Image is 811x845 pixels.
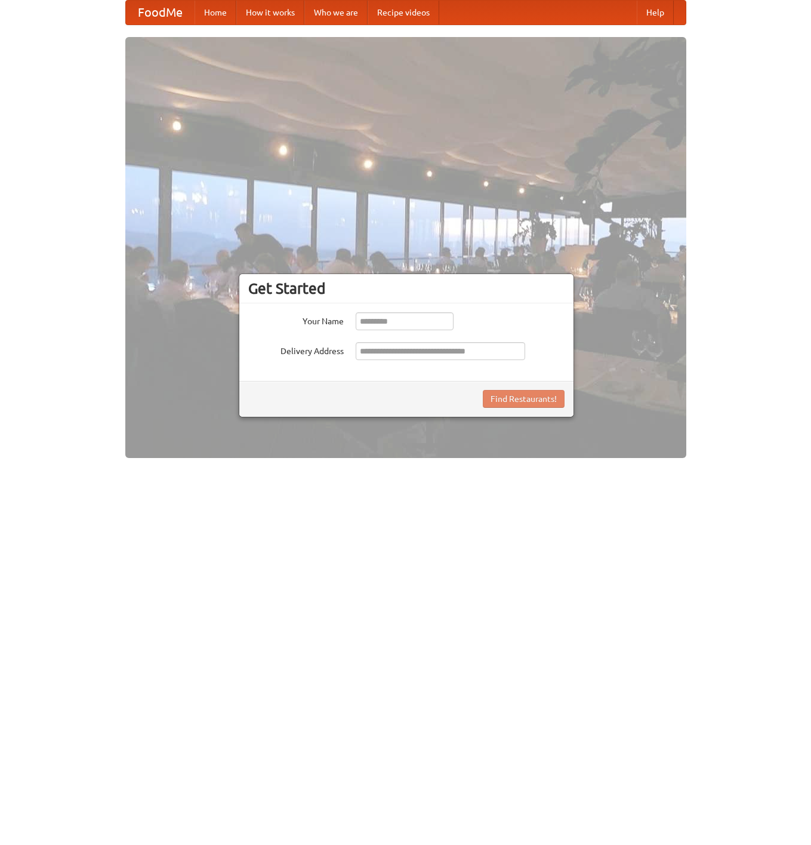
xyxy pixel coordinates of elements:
[637,1,674,24] a: Help
[304,1,368,24] a: Who we are
[483,390,565,408] button: Find Restaurants!
[126,1,195,24] a: FoodMe
[195,1,236,24] a: Home
[368,1,439,24] a: Recipe videos
[248,279,565,297] h3: Get Started
[248,312,344,327] label: Your Name
[248,342,344,357] label: Delivery Address
[236,1,304,24] a: How it works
